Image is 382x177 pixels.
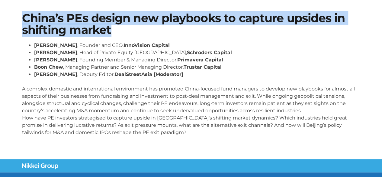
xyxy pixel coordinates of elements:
[34,56,360,64] li: , Founding Member & Managing Director,
[114,71,183,77] strong: DealStreetAsia [Moderator]
[187,50,232,55] strong: Schroders Capital
[22,78,360,136] p: A complex domestic and international environment has promoted China-focused fund managers to deve...
[177,57,223,63] strong: Primavera Capital
[22,12,360,36] h1: China’s PEs design new playbooks to capture upsides in shifting market
[34,64,360,71] li: , Managing Partner and Senior Managing Director,
[124,42,170,48] strong: InnoVision Capital
[22,163,58,169] img: Nikkei Group
[34,64,63,70] strong: Boon Chew
[34,42,77,48] strong: [PERSON_NAME]
[184,64,222,70] strong: Trustar Capital
[34,71,77,77] strong: [PERSON_NAME]
[34,49,360,56] li: , Head of Private Equity [GEOGRAPHIC_DATA],
[34,57,77,63] strong: [PERSON_NAME]
[34,71,360,78] li: , Deputy Editor,
[34,42,360,49] li: , Founder and CEO,
[34,50,77,55] strong: [PERSON_NAME]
